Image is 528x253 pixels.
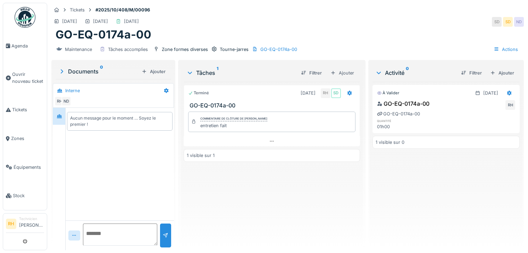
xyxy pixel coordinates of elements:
div: Commentaire de clôture de [PERSON_NAME] [200,116,267,121]
div: Filtrer [458,68,485,78]
a: Ouvrir nouveau ticket [3,60,47,96]
div: Actions [491,44,521,54]
div: SD [503,17,513,27]
div: [DATE] [483,90,498,96]
div: Documents [58,67,139,76]
div: Zone formes diverses [162,46,208,53]
a: Zones [3,124,47,153]
div: Tickets [70,7,85,13]
a: Tickets [3,96,47,124]
div: SD [492,17,502,27]
sup: 0 [100,67,103,76]
div: Tâches accomplies [108,46,148,53]
div: RH [55,96,64,106]
span: Stock [13,192,44,199]
div: ND [514,17,524,27]
div: Filtrer [298,68,325,78]
div: [DATE] [93,18,108,25]
div: 01h00 [377,123,422,130]
a: Agenda [3,32,47,60]
div: Ajouter [327,68,357,78]
span: Ouvrir nouveau ticket [12,71,44,84]
div: [DATE] [124,18,139,25]
div: SD [331,88,341,98]
div: Tâches [186,69,295,77]
div: Technicien [19,216,44,221]
span: Équipements [14,164,44,171]
sup: 0 [406,69,409,77]
sup: 1 [217,69,218,77]
div: Ajouter [487,68,517,78]
div: entretien fait [200,122,267,129]
div: RH [505,100,515,110]
div: GO-EQ-0174a-00 [377,111,420,117]
a: Équipements [3,153,47,182]
div: [DATE] [62,18,77,25]
li: [PERSON_NAME] [19,216,44,231]
div: [DATE] [301,90,316,96]
a: Stock [3,182,47,210]
div: Aucun message pour le moment … Soyez le premier ! [70,115,169,128]
div: Ajouter [139,67,168,76]
a: RH Technicien[PERSON_NAME] [6,216,44,233]
div: Tourne-jarres [220,46,249,53]
div: RH [321,88,330,98]
li: RH [6,219,16,229]
div: 1 visible sur 1 [187,152,215,159]
strong: #2025/10/408/M/00096 [93,7,153,13]
h3: GO-EQ-0174a-00 [190,102,357,109]
div: GO-EQ-0174a-00 [377,99,429,108]
div: Activité [375,69,455,77]
span: Zones [11,135,44,142]
img: Badge_color-CXgf-gQk.svg [15,7,35,28]
div: À valider [377,90,399,96]
div: Terminé [188,90,209,96]
div: ND [61,96,71,106]
div: Interne [65,87,80,94]
span: Agenda [11,43,44,49]
div: 1 visible sur 0 [376,139,404,146]
h1: GO-EQ-0174a-00 [56,28,151,41]
div: Maintenance [65,46,92,53]
span: Tickets [12,106,44,113]
div: GO-EQ-0174a-00 [260,46,297,53]
h6: quantité [377,119,422,123]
